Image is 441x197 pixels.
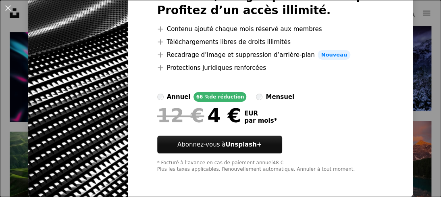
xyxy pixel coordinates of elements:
[193,92,246,102] div: 66 % de réduction
[167,92,191,102] div: annuel
[266,92,294,102] div: mensuel
[157,105,241,126] div: 4 €
[244,117,277,124] span: par mois *
[157,94,164,100] input: annuel66 %de réduction
[157,105,204,126] span: 12 €
[157,136,282,153] button: Abonnez-vous àUnsplash+
[256,94,262,100] input: mensuel
[157,50,384,60] li: Recadrage d’image et suppression d’arrière-plan
[157,160,384,173] div: * Facturé à l’avance en cas de paiement annuel 48 € Plus les taxes applicables. Renouvellement au...
[157,37,384,47] li: Téléchargements libres de droits illimités
[157,63,384,73] li: Protections juridiques renforcées
[318,50,350,60] span: Nouveau
[225,141,262,148] strong: Unsplash+
[157,24,384,34] li: Contenu ajouté chaque mois réservé aux membres
[244,110,277,117] span: EUR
